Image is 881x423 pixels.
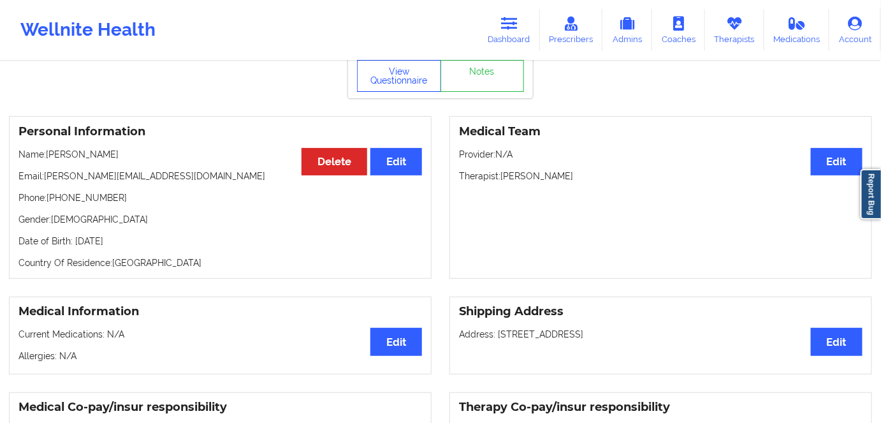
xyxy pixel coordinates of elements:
p: Phone: [PHONE_NUMBER] [18,191,422,204]
a: Admins [602,9,652,51]
p: Name: [PERSON_NAME] [18,148,422,161]
h3: Medical Co-pay/insur responsibility [18,400,422,415]
button: Edit [811,148,863,175]
h3: Medical Information [18,304,422,319]
a: Dashboard [479,9,540,51]
a: Therapists [705,9,764,51]
a: Report Bug [861,169,881,219]
p: Current Medications: N/A [18,328,422,341]
a: Coaches [652,9,705,51]
h3: Medical Team [459,124,863,139]
p: Date of Birth: [DATE] [18,235,422,248]
h3: Shipping Address [459,304,863,319]
a: Notes [440,60,525,92]
p: Gender: [DEMOGRAPHIC_DATA] [18,213,422,226]
h3: Therapy Co-pay/insur responsibility [459,400,863,415]
p: Therapist: [PERSON_NAME] [459,170,863,182]
a: Prescribers [540,9,603,51]
a: Medications [764,9,830,51]
p: Provider: N/A [459,148,863,161]
p: Country Of Residence: [GEOGRAPHIC_DATA] [18,256,422,269]
button: Edit [370,148,422,175]
button: Delete [302,148,367,175]
a: Account [829,9,881,51]
button: View Questionnaire [357,60,441,92]
h3: Personal Information [18,124,422,139]
p: Email: [PERSON_NAME][EMAIL_ADDRESS][DOMAIN_NAME] [18,170,422,182]
p: Address: [STREET_ADDRESS] [459,328,863,341]
button: Edit [370,328,422,355]
p: Allergies: N/A [18,350,422,362]
button: Edit [811,328,863,355]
